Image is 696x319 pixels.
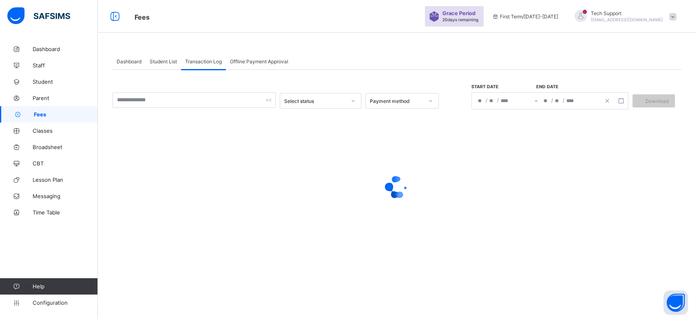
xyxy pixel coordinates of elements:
span: Student List [150,58,177,65]
span: End date [536,84,601,89]
div: Select status [284,98,346,104]
span: 20 days remaining [442,17,478,22]
span: Transaction Log [185,58,222,65]
span: [EMAIL_ADDRESS][DOMAIN_NAME] [591,17,663,22]
span: Grace Period [442,10,475,16]
span: session/term information [492,13,558,20]
img: safsims [7,7,70,25]
span: Parent [33,95,98,101]
span: Offline Payment Approval [230,58,288,65]
span: Tech Support [591,10,663,16]
span: Dashboard [117,58,141,65]
span: Download [645,98,669,104]
span: / [563,97,564,104]
div: TechSupport [566,10,681,23]
span: / [497,97,499,104]
span: Time Table [33,209,98,216]
img: sticker-purple.71386a28dfed39d6af7621340158ba97.svg [429,11,439,22]
span: Broadsheet [33,144,98,150]
span: Configuration [33,299,97,306]
span: Student [33,78,98,85]
span: Classes [33,127,98,134]
span: / [551,97,553,104]
span: Messaging [33,193,98,199]
button: Open asap [663,290,688,315]
span: Start date [471,84,536,89]
span: Fees [135,13,150,21]
span: Fees [34,111,98,118]
span: Dashboard [33,46,98,52]
span: / [486,97,487,104]
span: Staff [33,62,98,69]
span: CBT [33,160,98,167]
span: Lesson Plan [33,176,98,183]
div: Payment method [370,98,424,104]
span: – [535,97,537,105]
span: Help [33,283,97,290]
